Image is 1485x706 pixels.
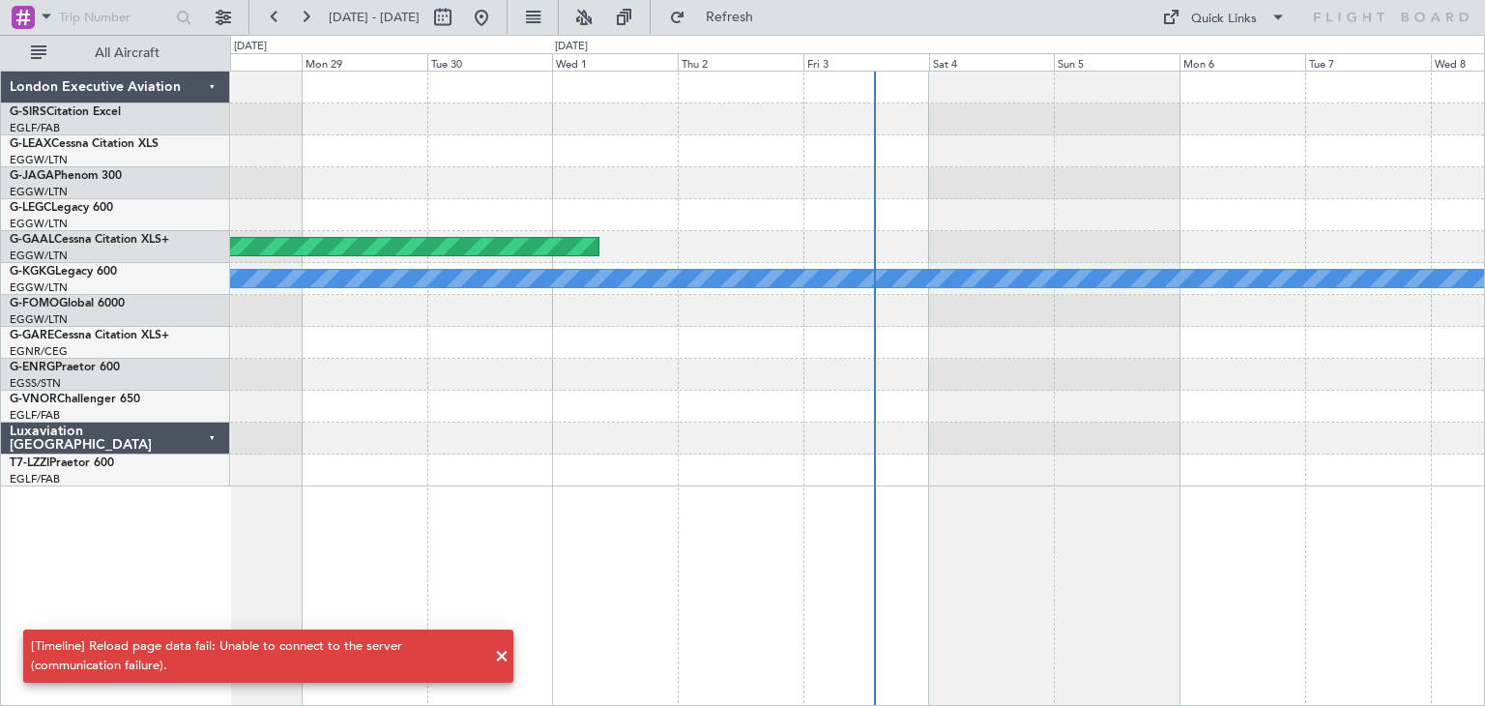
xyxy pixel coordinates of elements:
[10,376,61,391] a: EGSS/STN
[10,202,113,214] a: G-LEGCLegacy 600
[10,362,120,373] a: G-ENRGPraetor 600
[10,234,169,246] a: G-GAALCessna Citation XLS+
[1305,53,1431,71] div: Tue 7
[10,312,68,327] a: EGGW/LTN
[10,234,54,246] span: G-GAAL
[678,53,803,71] div: Thu 2
[10,330,169,341] a: G-GARECessna Citation XLS+
[10,298,59,309] span: G-FOMO
[1191,10,1257,29] div: Quick Links
[555,39,588,55] div: [DATE]
[10,138,51,150] span: G-LEAX
[329,9,420,26] span: [DATE] - [DATE]
[10,217,68,231] a: EGGW/LTN
[10,106,121,118] a: G-SIRSCitation Excel
[10,170,54,182] span: G-JAGA
[929,53,1055,71] div: Sat 4
[552,53,678,71] div: Wed 1
[10,121,60,135] a: EGLF/FAB
[10,106,46,118] span: G-SIRS
[10,153,68,167] a: EGGW/LTN
[10,249,68,263] a: EGGW/LTN
[31,637,484,675] div: [Timeline] Reload page data fail: Unable to connect to the server (communication failure).
[10,457,114,469] a: T7-LZZIPraetor 600
[21,38,210,69] button: All Aircraft
[10,185,68,199] a: EGGW/LTN
[10,138,159,150] a: G-LEAXCessna Citation XLS
[1179,53,1305,71] div: Mon 6
[10,202,51,214] span: G-LEGC
[10,457,49,469] span: T7-LZZI
[660,2,776,33] button: Refresh
[803,53,929,71] div: Fri 3
[176,53,302,71] div: Sun 28
[689,11,771,24] span: Refresh
[427,53,553,71] div: Tue 30
[10,472,60,486] a: EGLF/FAB
[10,408,60,423] a: EGLF/FAB
[1054,53,1179,71] div: Sun 5
[302,53,427,71] div: Mon 29
[50,46,204,60] span: All Aircraft
[1152,2,1296,33] button: Quick Links
[10,298,125,309] a: G-FOMOGlobal 6000
[10,266,55,278] span: G-KGKG
[10,394,57,405] span: G-VNOR
[59,3,170,32] input: Trip Number
[10,344,68,359] a: EGNR/CEG
[234,39,267,55] div: [DATE]
[10,266,117,278] a: G-KGKGLegacy 600
[10,362,55,373] span: G-ENRG
[10,280,68,295] a: EGGW/LTN
[10,170,122,182] a: G-JAGAPhenom 300
[10,330,54,341] span: G-GARE
[10,394,140,405] a: G-VNORChallenger 650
